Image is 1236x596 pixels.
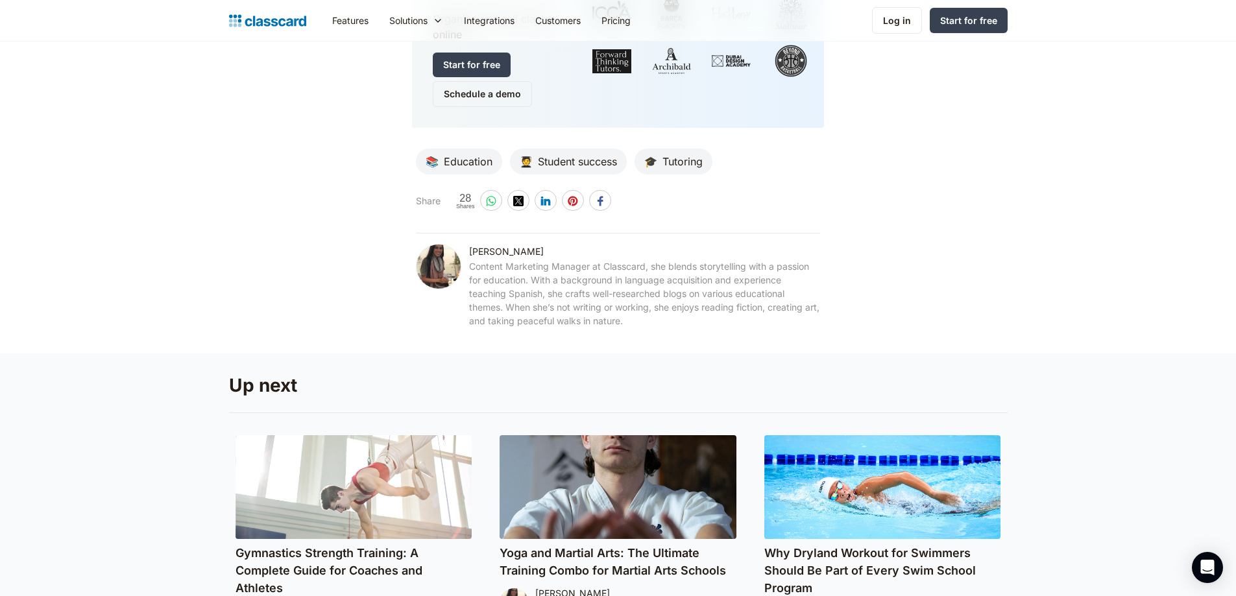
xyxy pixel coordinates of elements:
[416,195,441,207] div: Share
[533,154,617,169] div: Student success
[595,196,605,206] img: facebook-white sharing button
[500,544,736,579] h4: Yoga and Martial Arts: The Ultimate Training Combo for Martial Arts Schools
[657,154,703,169] div: Tutoring
[229,12,306,30] a: home
[940,14,997,27] div: Start for free
[433,81,532,107] a: Schedule a demo
[486,196,496,206] img: whatsapp-white sharing button
[456,204,475,209] span: Shares
[525,6,591,35] a: Customers
[433,53,511,77] a: Start for free
[520,154,533,169] div: 🧑‍🎓
[930,8,1008,33] a: Start for free
[456,193,475,204] span: 28
[469,259,820,328] div: Content Marketing Manager at Classcard, she blends storytelling with a passion for education. Wit...
[591,6,641,35] a: Pricing
[469,244,544,259] div: [PERSON_NAME]
[379,6,454,35] div: Solutions
[426,154,439,169] div: 📚
[883,14,911,27] div: Log in
[454,6,525,35] a: Integrations
[540,196,551,206] img: linkedin-white sharing button
[513,196,524,206] img: twitter-white sharing button
[872,7,922,34] a: Log in
[644,154,657,169] div: 🎓
[229,374,1008,397] h3: Up next
[322,6,379,35] a: Features
[439,154,492,169] div: Education
[1192,552,1223,583] div: Open Intercom Messenger
[568,196,578,206] img: pinterest-white sharing button
[389,14,428,27] div: Solutions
